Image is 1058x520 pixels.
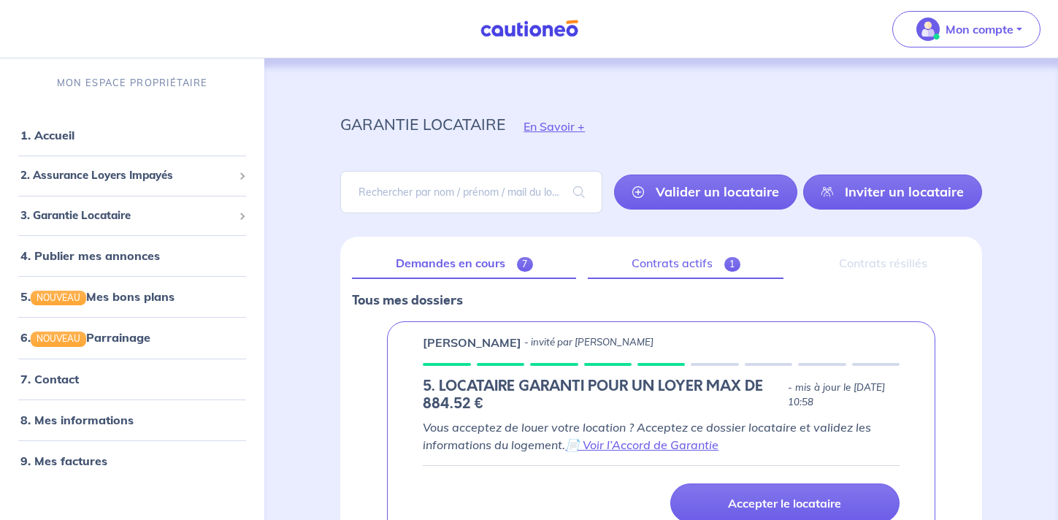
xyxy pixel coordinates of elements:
a: Contrats actifs1 [588,248,783,279]
div: 5.NOUVEAUMes bons plans [6,282,258,311]
img: illu_account_valid_menu.svg [916,18,940,41]
input: Rechercher par nom / prénom / mail du locataire [340,171,602,213]
em: Vous acceptez de louer votre location ? Acceptez ce dossier locataire et validez les informations... [423,420,871,452]
p: MON ESPACE PROPRIÉTAIRE [57,76,207,90]
div: 7. Contact [6,364,258,394]
img: Cautioneo [475,20,584,38]
button: En Savoir + [505,105,603,148]
a: 4. Publier mes annonces [20,248,160,263]
a: 8. Mes informations [20,413,134,427]
div: 1. Accueil [6,121,258,150]
p: [PERSON_NAME] [423,334,521,351]
button: illu_account_valid_menu.svgMon compte [892,11,1040,47]
div: 3. Garantie Locataire [6,202,258,230]
div: 4. Publier mes annonces [6,241,258,270]
a: 📄 Voir l’Accord de Garantie [565,437,718,452]
a: 6.NOUVEAUParrainage [20,330,150,345]
p: garantie locataire [340,111,505,137]
p: - invité par [PERSON_NAME] [524,335,653,350]
span: 3. Garantie Locataire [20,207,233,224]
a: 9. Mes factures [20,454,107,468]
span: 7 [517,257,534,272]
span: 2. Assurance Loyers Impayés [20,167,233,184]
a: Valider un locataire [614,175,797,210]
p: Mon compte [946,20,1013,38]
span: search [556,172,602,213]
div: 6.NOUVEAUParrainage [6,323,258,352]
p: Tous mes dossiers [352,291,970,310]
div: 2. Assurance Loyers Impayés [6,161,258,190]
div: 9. Mes factures [6,446,258,475]
a: 1. Accueil [20,128,74,142]
a: 7. Contact [20,372,79,386]
p: Accepter le locataire [728,496,841,511]
a: Inviter un locataire [803,175,982,210]
span: 1 [724,257,741,272]
div: state: RENTER-PROPERTY-IN-PROGRESS, Context: IN-LANDLORD,IN-LANDLORD [423,378,900,413]
a: 5.NOUVEAUMes bons plans [20,289,175,304]
a: Demandes en cours7 [352,248,576,279]
h5: 5. LOCATAIRE GARANTI POUR UN LOYER MAX DE 884.52 € [423,378,782,413]
div: 8. Mes informations [6,405,258,435]
p: - mis à jour le [DATE] 10:58 [788,381,900,410]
